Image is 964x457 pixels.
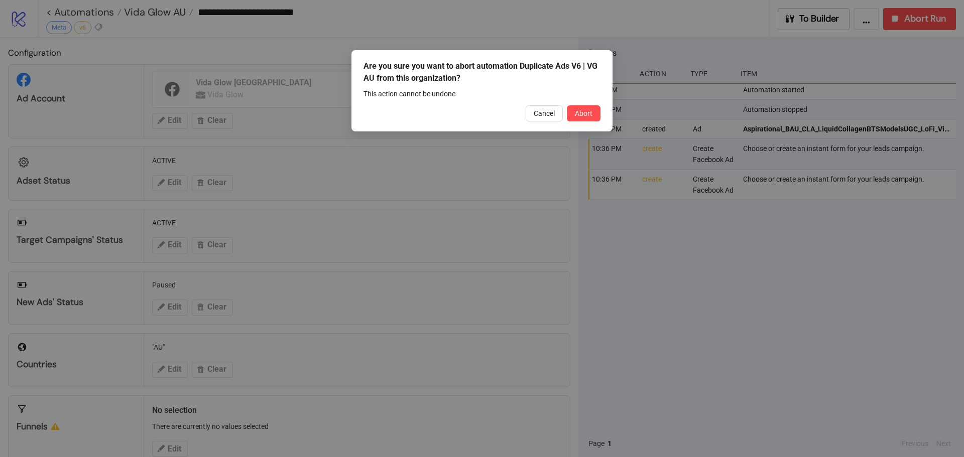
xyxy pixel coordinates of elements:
span: Abort [575,109,592,117]
button: Abort [567,105,600,121]
div: This action cannot be undone [364,88,600,99]
div: Are you sure you want to abort automation Duplicate Ads V6 | VG AU from this organization? [364,60,600,84]
span: Cancel [534,109,555,117]
button: Cancel [526,105,563,121]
